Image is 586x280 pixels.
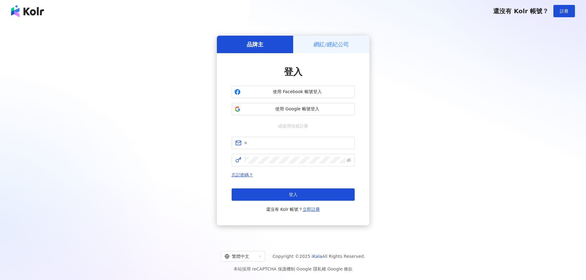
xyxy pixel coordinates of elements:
[493,7,548,15] span: 還沒有 Kolr 帳號？
[327,266,353,271] a: Google 條款
[232,188,355,201] button: 登入
[243,106,352,112] span: 使用 Google 帳號登入
[243,89,352,95] span: 使用 Facebook 帳號登入
[232,103,355,115] button: 使用 Google 帳號登入
[295,266,297,271] span: |
[303,207,320,212] a: 立即註冊
[232,172,253,177] a: 忘記密碼？
[312,254,322,259] a: iKala
[225,251,256,261] div: 繁體中文
[553,5,575,17] button: 註冊
[247,41,263,48] h5: 品牌主
[232,86,355,98] button: 使用 Facebook 帳號登入
[284,66,302,77] span: 登入
[266,206,320,213] span: 還沒有 Kolr 帳號？
[347,158,351,162] span: eye-invisible
[560,9,568,14] span: 註冊
[274,123,313,129] span: 或使用信箱註冊
[273,253,365,260] span: Copyright © 2025 All Rights Reserved.
[297,266,326,271] a: Google 隱私權
[11,5,44,17] img: logo
[289,192,297,197] span: 登入
[326,266,328,271] span: |
[233,265,353,273] span: 本站採用 reCAPTCHA 保護機制
[313,41,349,48] h5: 網紅/經紀公司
